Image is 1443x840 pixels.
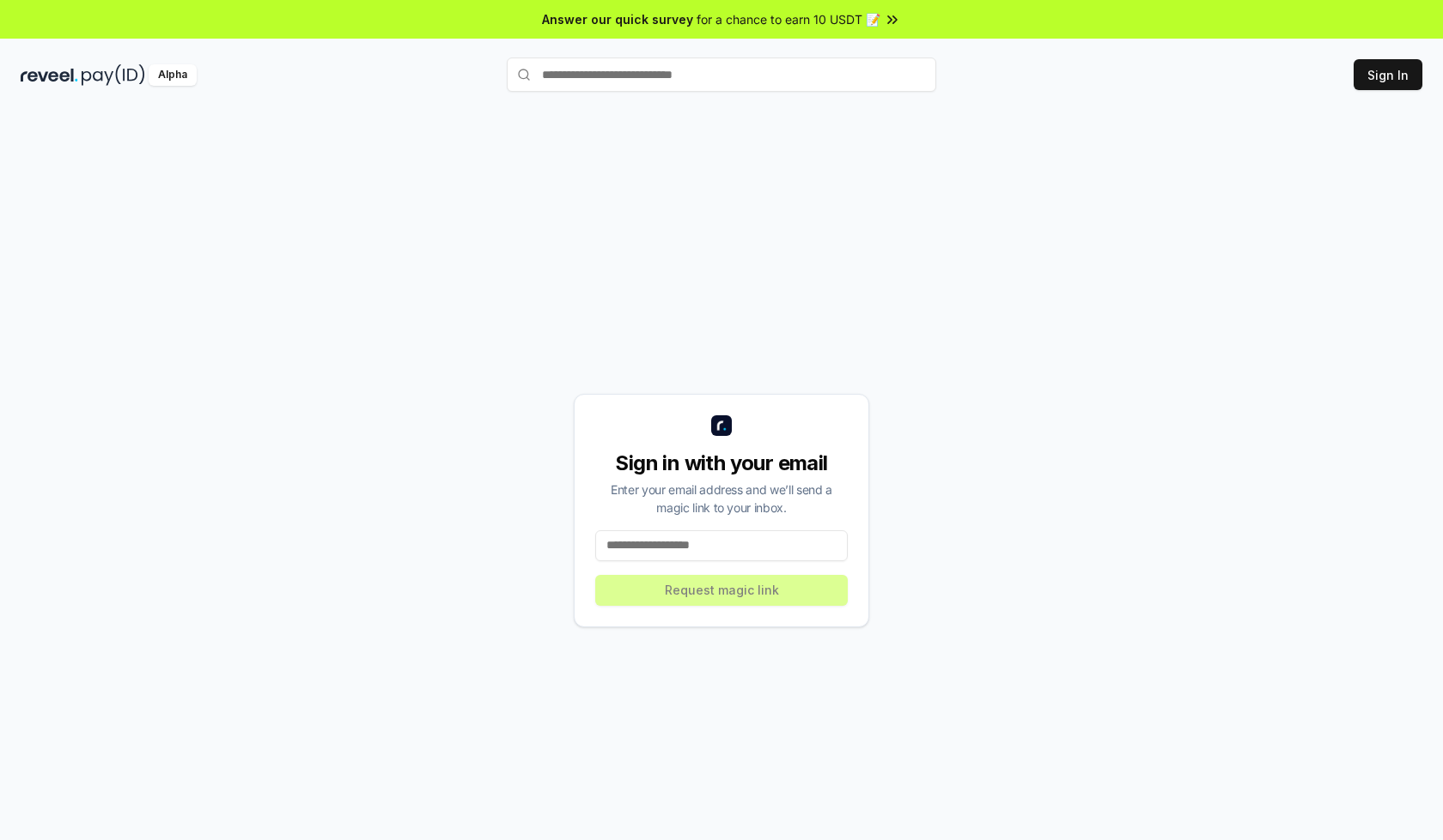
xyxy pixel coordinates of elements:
[595,480,848,517] div: Enter your email address and we’ll send a magic link to your inbox.
[21,64,78,86] img: reveel_dark
[711,415,732,436] img: logo_small
[542,10,693,28] span: Answer our quick survey
[1354,59,1422,90] button: Sign In
[82,64,145,86] img: pay_id
[697,10,880,28] span: for a chance to earn 10 USDT 📝
[149,64,197,86] div: Alpha
[595,450,848,477] div: Sign in with your email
